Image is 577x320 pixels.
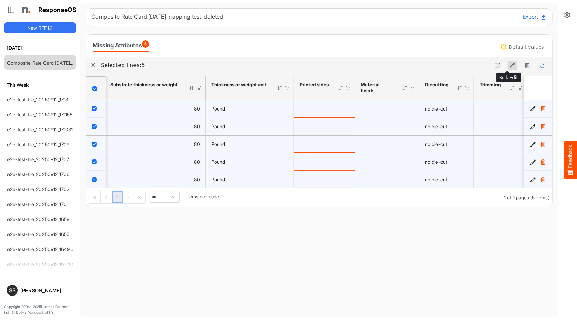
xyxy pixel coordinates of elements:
[531,195,549,200] span: (5 items)
[7,201,74,207] a: e2e-test-file_20250912_170108
[355,135,419,153] td: is template cell Column Header httpsnorthellcomontologiesmapping-rulesmanufacturinghassubstratefi...
[523,13,547,21] button: Export
[206,171,294,188] td: Pound is template cell Column Header httpsnorthellcomontologiesmapping-rulesmaterialhasmaterialth...
[540,123,547,130] button: Delete
[4,81,76,89] h6: This Week
[294,153,355,171] td: is template cell Column Header httpsnorthellcomontologiesmapping-rulesmanufacturinghasprintedsides
[474,153,527,171] td: is template cell Column Header httpsnorthellcomontologiesmapping-rulesmanufacturinghastrimmingtype
[211,123,226,129] span: Pound
[524,135,554,153] td: 5bce0939-f539-4f48-933b-d93dca1d2a72 is template cell Column Header
[112,191,123,204] a: Page 1 of 1 Pages
[4,44,76,52] h6: [DATE]
[7,156,74,162] a: e2e-test-file_20250912_170747
[425,176,447,182] span: no die-cut
[530,141,537,148] button: Edit
[504,195,529,200] span: 1 of 1 pages
[7,186,75,192] a: e2e-test-file_20250912_170222
[419,153,474,171] td: no die-cut is template cell Column Header httpsnorthellcomontologiesmapping-rulesmanufacturinghas...
[142,40,149,48] span: 5
[211,141,226,147] span: Pound
[7,171,75,177] a: e2e-test-file_20250912_170636
[211,82,268,88] div: Thickness or weight unit
[284,85,290,91] div: Filter Icon
[211,176,226,182] span: Pound
[9,288,16,293] span: SS
[530,176,537,183] button: Edit
[474,118,527,135] td: is template cell Column Header httpsnorthellcomontologiesmapping-rulesmanufacturinghastrimmingtype
[361,82,393,94] div: Material finish
[530,105,537,112] button: Edit
[105,135,206,153] td: 80 is template cell Column Header httpsnorthellcomontologiesmapping-rulesmaterialhasmaterialthick...
[355,118,419,135] td: is template cell Column Header httpsnorthellcomontologiesmapping-rulesmanufacturinghassubstratefi...
[425,123,447,129] span: no die-cut
[134,191,145,203] div: Go to last page
[294,135,355,153] td: is template cell Column Header httpsnorthellcomontologiesmapping-rulesmanufacturinghasprintedsides
[105,118,206,135] td: 80 is template cell Column Header httpsnorthellcomontologiesmapping-rulesmaterialhasmaterialthick...
[530,123,537,130] button: Edit
[355,153,419,171] td: is template cell Column Header httpsnorthellcomontologiesmapping-rulesmanufacturinghassubstratefi...
[294,171,355,188] td: is template cell Column Header httpsnorthellcomontologiesmapping-rulesmanufacturinghasprintedsides
[425,106,447,112] span: no die-cut
[355,171,419,188] td: is template cell Column Header httpsnorthellcomontologiesmapping-rulesmanufacturinghassubstratefi...
[564,141,577,179] button: Feedback
[474,100,527,118] td: is template cell Column Header httpsnorthellcomontologiesmapping-rulesmanufacturinghastrimmingtype
[540,158,547,165] button: Delete
[419,135,474,153] td: no die-cut is template cell Column Header httpsnorthellcomontologiesmapping-rulesmanufacturinghas...
[4,22,76,33] button: New RFP
[509,45,544,49] div: Default values
[93,40,149,50] div: Missing Attributes
[419,118,474,135] td: no die-cut is template cell Column Header httpsnorthellcomontologiesmapping-rulesmanufacturinghas...
[194,176,200,182] span: 80
[7,216,75,222] a: e2e-test-file_20250912_165858
[7,141,75,147] a: e2e-test-file_20250912_170908
[211,159,226,165] span: Pound
[540,176,547,183] button: Delete
[105,100,206,118] td: 80 is template cell Column Header httpsnorthellcomontologiesmapping-rulesmaterialhasmaterialthick...
[410,85,416,91] div: Filter Icon
[540,105,547,112] button: Delete
[206,153,294,171] td: Pound is template cell Column Header httpsnorthellcomontologiesmapping-rulesmaterialhasmaterialth...
[425,82,448,88] div: Diecutting
[7,97,74,102] a: e2e-test-file_20250912_171324
[480,82,501,88] div: Trimming
[419,171,474,188] td: no die-cut is template cell Column Header httpsnorthellcomontologiesmapping-rulesmanufacturinghas...
[474,171,527,188] td: is template cell Column Header httpsnorthellcomontologiesmapping-rulesmanufacturinghastrimmingtype
[294,118,355,135] td: is template cell Column Header httpsnorthellcomontologiesmapping-rulesmanufacturinghasprintedsides
[211,106,226,112] span: Pound
[86,153,106,171] td: checkbox
[86,171,106,188] td: checkbox
[105,153,206,171] td: 80 is template cell Column Header httpsnorthellcomontologiesmapping-rulesmaterialhasmaterialthick...
[345,85,351,91] div: Filter Icon
[86,118,106,135] td: checkbox
[517,85,523,91] div: Filter Icon
[86,188,552,207] div: Pager Container
[123,191,134,203] div: Go to next page
[194,123,200,129] span: 80
[206,118,294,135] td: Pound is template cell Column Header httpsnorthellcomontologiesmapping-rulesmaterialhasmaterialth...
[7,231,76,237] a: e2e-test-file_20250912_165500
[86,100,106,118] td: checkbox
[4,304,76,316] p: Copyright 2004 - 2025 Northell Partners Ltd. All Rights Reserved. v 1.1.0
[194,141,200,147] span: 80
[86,135,106,153] td: checkbox
[497,73,521,82] div: Bulk Edit
[7,127,73,132] a: e2e-test-file_20250912_171031
[524,100,554,118] td: bdae85a5-e75a-4358-a9a8-2730a2326102 is template cell Column Header
[206,100,294,118] td: Pound is template cell Column Header httpsnorthellcomontologiesmapping-rulesmaterialhasmaterialth...
[530,158,537,165] button: Edit
[149,192,180,203] span: Pagerdropdown
[540,141,547,148] button: Delete
[206,135,294,153] td: Pound is template cell Column Header httpsnorthellcomontologiesmapping-rulesmaterialhasmaterialth...
[524,118,554,135] td: 1750a336-65cd-4692-b9cf-8d2cc2a8f09c is template cell Column Header
[196,85,202,91] div: Filter Icon
[186,193,219,199] span: Items per page
[300,82,329,88] div: Printed sides
[89,191,101,203] div: Go to first page
[110,82,180,88] div: Substrate thickness or weight
[19,3,32,17] img: Northell
[464,85,470,91] div: Filter Icon
[194,159,200,165] span: 80
[425,141,447,147] span: no die-cut
[86,76,106,100] th: Header checkbox
[91,14,517,20] h6: Composite Rate Card [DATE] mapping test_deleted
